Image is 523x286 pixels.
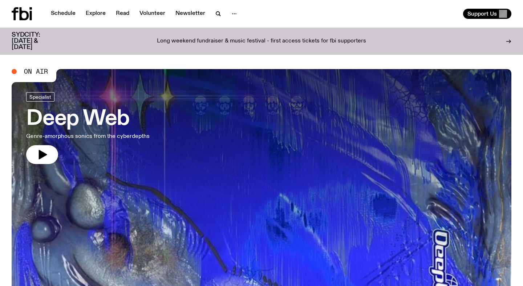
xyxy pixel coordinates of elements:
button: Support Us [463,9,511,19]
p: Genre-amorphous sonics from the cyberdepths [26,132,150,141]
a: Explore [81,9,110,19]
a: Read [112,9,134,19]
span: Support Us [467,11,497,17]
a: Specialist [26,92,54,102]
p: Long weekend fundraiser & music festival - first access tickets for fbi supporters [157,38,366,45]
a: Volunteer [135,9,170,19]
span: Specialist [29,94,51,99]
h3: Deep Web [26,109,150,129]
span: On Air [24,68,48,75]
h3: SYDCITY: [DATE] & [DATE] [12,32,58,50]
a: Schedule [46,9,80,19]
a: Deep WebGenre-amorphous sonics from the cyberdepths [26,92,150,164]
a: Newsletter [171,9,210,19]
